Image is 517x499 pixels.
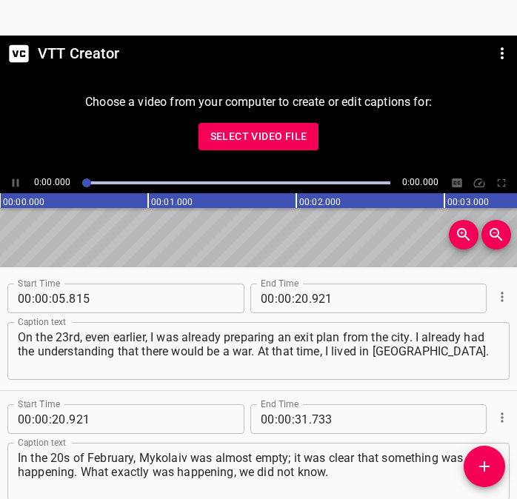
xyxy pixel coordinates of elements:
[49,284,52,313] span: :
[69,404,204,434] input: 921
[34,177,70,187] span: Current Time
[464,446,505,487] button: Add Cue
[295,284,309,313] input: 20
[151,197,193,207] text: 00:01.000
[493,398,510,437] div: Cue Options
[295,404,309,434] input: 31
[35,404,49,434] input: 00
[38,41,484,65] h6: VTT Creator
[66,284,69,313] span: .
[470,173,489,192] div: Playback Speed
[32,284,35,313] span: :
[449,220,478,249] button: Zoom In
[3,197,44,207] text: 00:00.000
[69,284,204,313] input: 815
[18,451,499,493] textarea: In the 20s of February, Mykolaiv was almost empty; it was clear that something was happening. Wha...
[278,404,292,434] input: 00
[278,284,292,313] input: 00
[52,404,66,434] input: 20
[493,408,512,427] button: Cue Options
[493,287,512,307] button: Cue Options
[49,404,52,434] span: :
[402,177,438,187] span: Video Duration
[32,404,35,434] span: :
[199,123,319,150] button: Select Video File
[492,173,511,192] div: Toggle Full Screen
[261,404,275,434] input: 00
[18,404,32,434] input: 00
[275,404,278,434] span: :
[481,220,511,249] button: Zoom Out
[447,197,489,207] text: 00:03.000
[299,197,341,207] text: 00:02.000
[18,330,499,372] textarea: On the 23rd, even earlier, I was already preparing an exit plan from the city. I already had the ...
[66,404,69,434] span: .
[35,284,49,313] input: 00
[275,284,278,313] span: :
[261,284,275,313] input: 00
[85,93,432,111] p: Choose a video from your computer to create or edit captions for:
[292,404,295,434] span: :
[309,284,312,313] span: .
[309,404,312,434] span: .
[493,278,510,316] div: Cue Options
[312,284,447,313] input: 921
[18,284,32,313] input: 00
[210,127,307,146] span: Select Video File
[447,173,467,192] div: Hide/Show Captions
[292,284,295,313] span: :
[312,404,447,434] input: 733
[52,284,66,313] input: 05
[82,181,390,184] div: Play progress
